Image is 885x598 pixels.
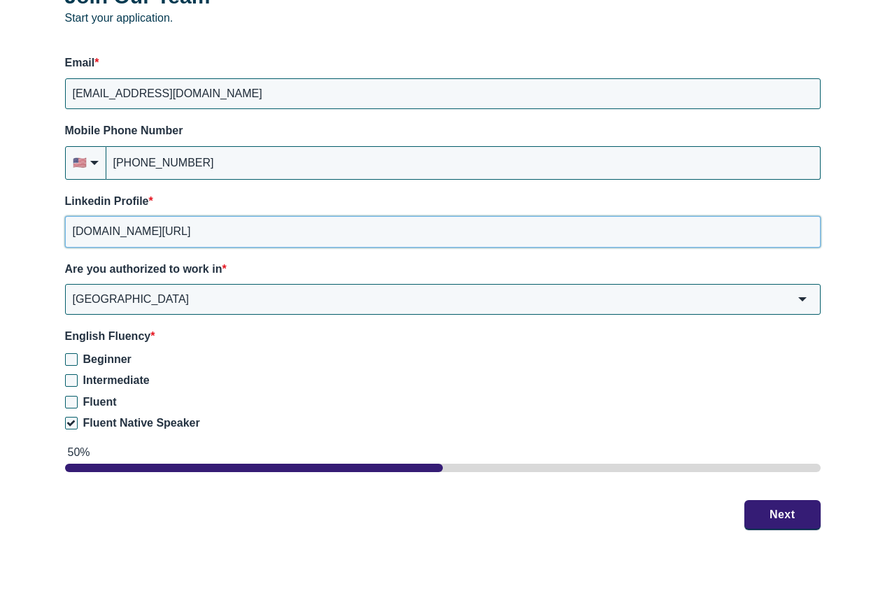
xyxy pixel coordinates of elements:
input: Fluent [65,396,78,408]
button: Next [744,500,821,529]
span: Intermediate [83,374,150,386]
span: Beginner [83,353,132,365]
span: Fluent [83,396,117,408]
div: page 1 of 2 [65,464,821,472]
span: Are you authorized to work in [65,263,222,275]
span: English Fluency [65,330,151,342]
div: 50% [68,445,821,460]
input: Intermediate [65,374,78,387]
input: Beginner [65,353,78,366]
span: flag [73,155,87,171]
span: Linkedin Profile [65,195,149,207]
span: Email [65,57,95,69]
input: Fluent Native Speaker [65,417,78,429]
span: Mobile Phone Number [65,124,183,136]
span: Fluent Native Speaker [83,417,200,429]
